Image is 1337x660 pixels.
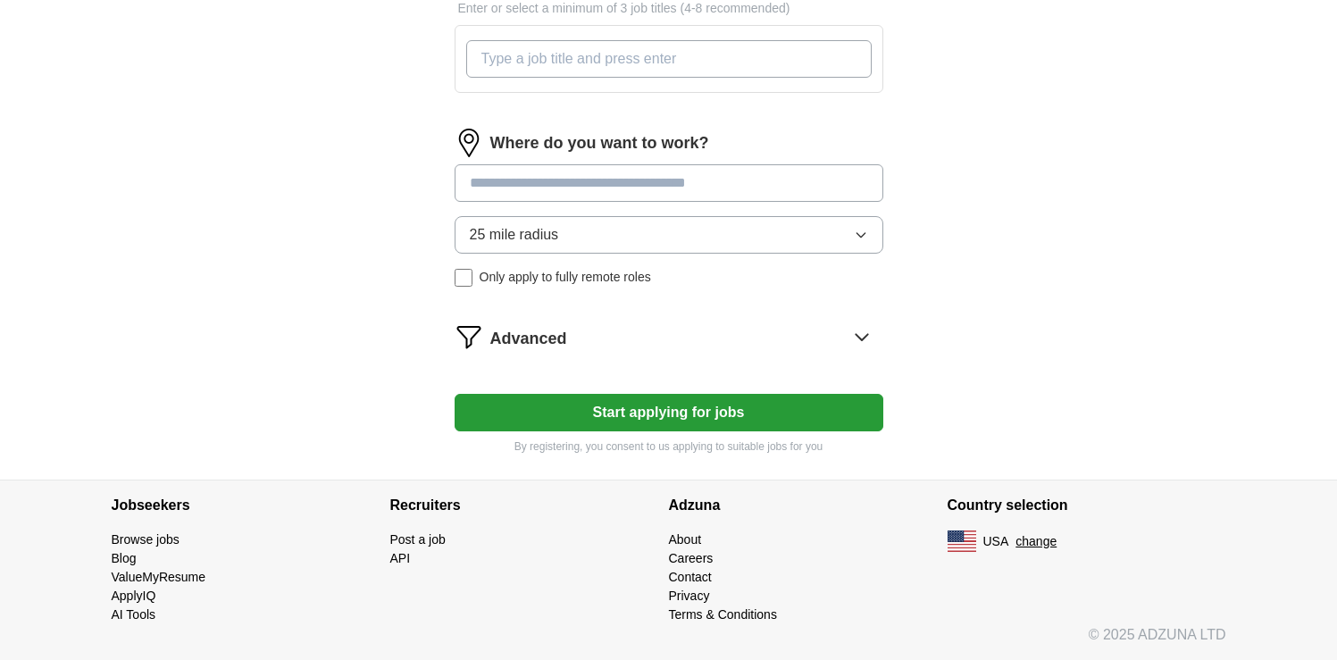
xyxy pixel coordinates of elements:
img: location.png [455,129,483,157]
a: Blog [112,551,137,565]
a: About [669,532,702,547]
a: AI Tools [112,607,156,622]
span: Advanced [490,327,567,351]
img: filter [455,322,483,351]
label: Where do you want to work? [490,131,709,155]
h4: Country selection [948,480,1226,531]
a: Privacy [669,589,710,603]
span: Only apply to fully remote roles [480,268,651,287]
a: Careers [669,551,714,565]
a: Terms & Conditions [669,607,777,622]
a: Post a job [390,532,446,547]
button: 25 mile radius [455,216,883,254]
button: Start applying for jobs [455,394,883,431]
a: Contact [669,570,712,584]
a: ValueMyResume [112,570,206,584]
input: Type a job title and press enter [466,40,872,78]
a: Browse jobs [112,532,180,547]
a: ApplyIQ [112,589,156,603]
a: API [390,551,411,565]
p: By registering, you consent to us applying to suitable jobs for you [455,439,883,455]
img: US flag [948,531,976,552]
input: Only apply to fully remote roles [455,269,472,287]
span: USA [983,532,1009,551]
button: change [1015,532,1057,551]
div: © 2025 ADZUNA LTD [97,624,1241,660]
span: 25 mile radius [470,224,559,246]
